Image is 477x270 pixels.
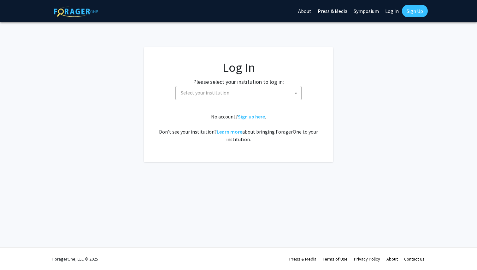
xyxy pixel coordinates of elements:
[404,256,425,262] a: Contact Us
[193,78,284,86] label: Please select your institution to log in:
[323,256,348,262] a: Terms of Use
[289,256,316,262] a: Press & Media
[354,256,380,262] a: Privacy Policy
[386,256,398,262] a: About
[52,248,98,270] div: ForagerOne, LLC © 2025
[175,86,302,100] span: Select your institution
[156,113,321,143] div: No account? . Don't see your institution? about bringing ForagerOne to your institution.
[156,60,321,75] h1: Log In
[178,86,301,99] span: Select your institution
[402,5,428,17] a: Sign Up
[238,113,265,120] a: Sign up here
[181,89,229,96] span: Select your institution
[217,129,242,135] a: Learn more about bringing ForagerOne to your institution
[54,6,98,17] img: ForagerOne Logo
